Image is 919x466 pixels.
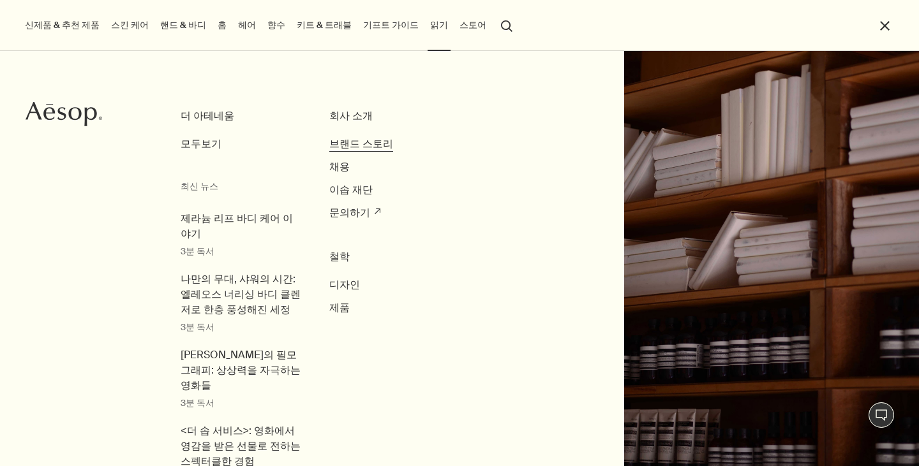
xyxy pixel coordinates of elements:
[235,17,258,34] a: 헤어
[329,136,393,152] a: 브랜드 스토리
[158,17,209,34] a: 핸드 & 바디
[329,206,370,219] span: 문의하기
[329,159,350,175] a: 채용
[329,137,393,150] span: 브랜드 스토리
[181,211,301,242] span: 제라늄 리프 바디 케어 이야기
[181,211,301,258] a: 제라늄 리프 바디 케어 이야기3분 독서
[108,17,151,34] a: 스킨 케어
[181,272,301,334] a: 나만의 무대, 샤워의 시간: 엘레오스 너리싱 바디 클렌저로 한층 풍성해진 세정3분 독서
[329,249,449,265] h3: 철학
[329,277,360,293] a: 디자인
[22,98,105,133] a: Aesop
[428,17,451,34] a: 읽기
[26,101,102,127] svg: Aesop
[329,182,373,198] a: 이솝 재단
[181,108,301,124] h3: 더 아테네움
[22,17,102,34] button: 신제품 & 추천 제품
[878,18,892,33] button: 메뉴 닫기
[294,17,354,34] a: 키트 & 트래블
[181,137,221,150] span: 모두보기
[329,205,380,221] a: 문의하기
[181,180,301,192] small: 최신 뉴스
[265,17,288,34] a: 향수
[181,397,301,410] small: 3분 독서
[869,402,894,428] button: 1:1 채팅 상담
[181,272,301,317] span: 나만의 무대, 샤워의 시간: 엘레오스 너리싱 바디 클렌저로 한층 풍성해진 세정
[329,108,449,124] h3: 회사 소개
[457,17,489,34] button: 스토어
[215,17,229,34] a: 홈
[624,51,919,466] img: Shelves containing books and a range of Aesop products in amber bottles and cream tubes.
[181,245,301,258] small: 3분 독서
[181,321,301,334] small: 3분 독서
[329,278,360,291] span: 디자인
[495,13,518,37] button: 검색창 열기
[181,136,221,152] a: 모두보기
[329,300,350,316] a: 제품
[329,301,350,314] span: 제품
[329,183,373,196] span: 이솝 재단
[361,17,421,34] a: 기프트 가이드
[181,347,301,410] a: [PERSON_NAME]의 필모그래피: 상상력을 자극하는 영화들3분 독서
[329,160,350,173] span: 채용
[181,347,301,393] span: 이솝의 필모그래피: 상상력을 자극하는 영화들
